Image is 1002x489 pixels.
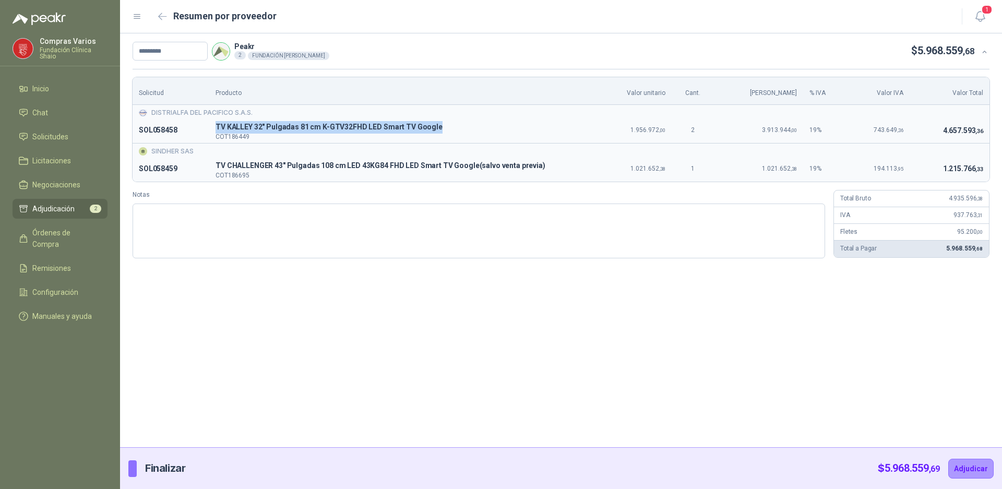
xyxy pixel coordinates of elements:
[963,46,974,56] span: ,68
[874,165,903,172] span: 194.113
[897,127,903,133] span: ,36
[630,165,665,172] span: 1.021.652
[957,228,983,235] span: 95.200
[976,229,983,235] span: ,00
[13,258,108,278] a: Remisiones
[13,79,108,99] a: Inicio
[139,147,983,157] div: SINDHER SAS
[32,179,80,190] span: Negociaciones
[216,160,589,172] p: T
[911,43,974,59] p: $
[216,134,589,140] p: COT186449
[840,210,850,220] p: IVA
[943,126,983,135] span: 4.657.593
[946,245,983,252] span: 5.968.559
[212,43,230,60] img: Company Logo
[595,77,672,105] th: Valor unitario
[981,5,993,15] span: 1
[13,223,108,254] a: Órdenes de Compra
[32,83,49,94] span: Inicio
[216,172,589,178] p: COT186695
[32,311,92,322] span: Manuales y ayuda
[803,157,846,182] td: 19 %
[791,127,797,133] span: ,00
[910,77,989,105] th: Valor Total
[32,227,98,250] span: Órdenes de Compra
[248,52,329,60] div: FUNDACIÓN [PERSON_NAME]
[803,118,846,143] td: 19 %
[672,157,713,182] td: 1
[878,460,940,476] p: $
[762,165,797,172] span: 1.021.652
[13,127,108,147] a: Solicitudes
[216,121,589,134] span: TV KALLEY 32" Pulgadas 81 cm K-GTV32FHD LED Smart TV Google
[659,166,665,172] span: ,38
[840,244,877,254] p: Total a Pagar
[976,212,983,218] span: ,31
[803,77,846,105] th: % IVA
[32,203,75,214] span: Adjudicación
[32,155,71,166] span: Licitaciones
[953,211,983,219] span: 937.763
[32,263,71,274] span: Remisiones
[133,77,209,105] th: Solicitud
[13,199,108,219] a: Adjudicación2
[13,151,108,171] a: Licitaciones
[976,196,983,201] span: ,38
[32,287,78,298] span: Configuración
[234,43,329,50] p: Peakr
[949,195,983,202] span: 4.935.596
[943,164,983,173] span: 1.215.766
[40,47,108,59] p: Fundación Clínica Shaio
[672,118,713,143] td: 2
[885,462,940,474] span: 5.968.559
[917,44,974,57] span: 5.968.559
[13,175,108,195] a: Negociaciones
[32,131,68,142] span: Solicitudes
[762,126,797,134] span: 3.913.944
[948,459,994,479] button: Adjudicar
[630,126,665,134] span: 1.956.972
[897,166,903,172] span: ,95
[139,108,983,118] div: DISTRIALFA DEL PACIFICO S.A.S.
[216,160,589,172] span: TV CHALLENGER 43" Pulgadas 108 cm LED 43KG84 FHD LED Smart TV Google(salvo venta previa)
[840,227,857,237] p: Fletes
[846,77,910,105] th: Valor IVA
[874,126,903,134] span: 743.649
[13,306,108,326] a: Manuales y ayuda
[13,282,108,302] a: Configuración
[840,194,870,204] p: Total Bruto
[672,77,713,105] th: Cant.
[32,107,48,118] span: Chat
[145,460,185,476] p: Finalizar
[13,103,108,123] a: Chat
[40,38,108,45] p: Compras Varios
[90,205,101,213] span: 2
[139,124,203,137] p: SOL058458
[133,190,825,200] label: Notas
[13,39,33,58] img: Company Logo
[209,77,595,105] th: Producto
[659,127,665,133] span: ,00
[971,7,989,26] button: 1
[139,163,203,175] p: SOL058459
[173,9,277,23] h2: Resumen por proveedor
[975,128,983,135] span: ,36
[975,246,983,252] span: ,68
[791,166,797,172] span: ,38
[713,77,803,105] th: [PERSON_NAME]
[929,464,940,474] span: ,69
[13,13,66,25] img: Logo peakr
[234,51,246,59] div: 2
[139,109,147,117] img: Company Logo
[975,166,983,173] span: ,33
[216,121,589,134] p: T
